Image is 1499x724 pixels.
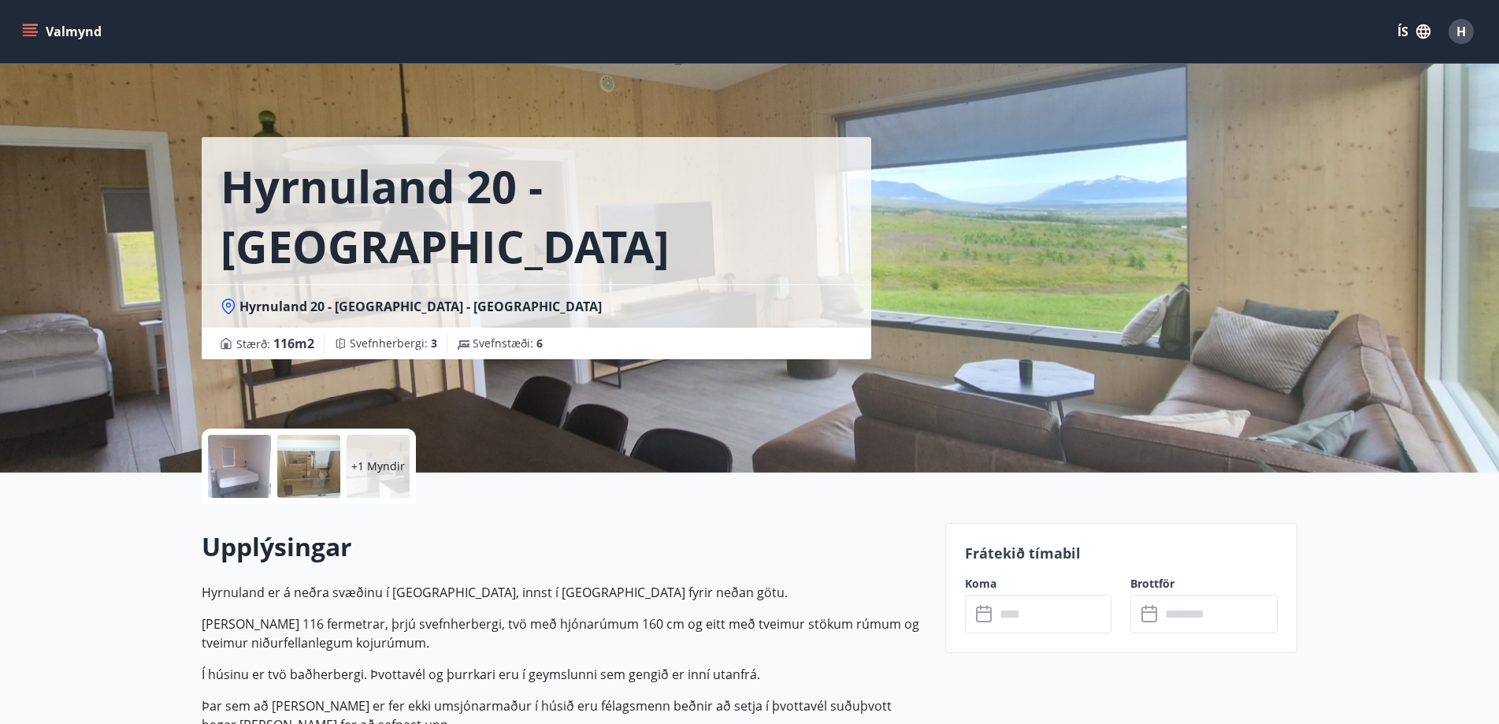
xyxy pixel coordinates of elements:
[202,583,926,602] p: Hyrnuland er á neðra svæðinu í [GEOGRAPHIC_DATA], innst í [GEOGRAPHIC_DATA] fyrir neðan götu.
[473,336,543,351] span: Svefnstæði :
[1130,576,1278,592] label: Brottför
[351,459,405,474] p: +1 Myndir
[965,576,1112,592] label: Koma
[431,336,437,351] span: 3
[221,156,852,276] h1: Hyrnuland 20 - [GEOGRAPHIC_DATA]
[236,334,314,353] span: Stærð :
[273,335,314,352] span: 116 m2
[1456,23,1466,40] span: H
[239,298,602,315] span: Hyrnuland 20 - [GEOGRAPHIC_DATA] - [GEOGRAPHIC_DATA]
[19,17,108,46] button: menu
[536,336,543,351] span: 6
[350,336,437,351] span: Svefnherbergi :
[1389,17,1439,46] button: ÍS
[202,665,926,684] p: Í húsinu er tvö baðherbergi. Þvottavél og þurrkari eru í geymslunni sem gengið er inní utanfrá.
[965,543,1278,563] p: Frátekið tímabil
[1442,13,1480,50] button: H
[202,529,926,564] h2: Upplýsingar
[202,614,926,652] p: [PERSON_NAME] 116 fermetrar, þrjú svefnherbergi, tvö með hjónarúmum 160 cm og eitt með tveimur st...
